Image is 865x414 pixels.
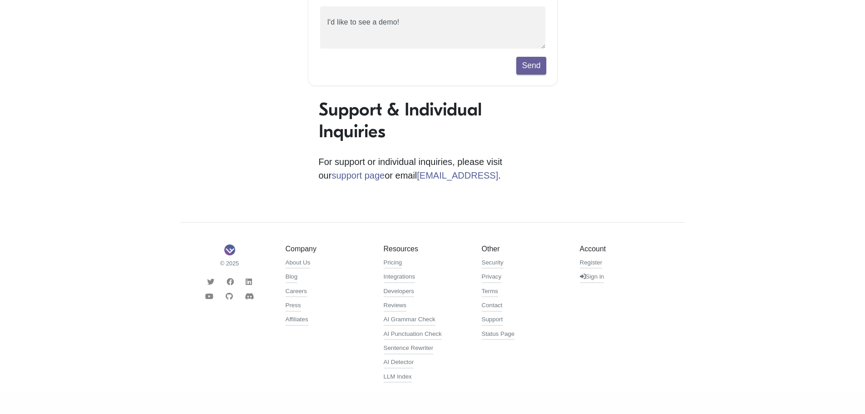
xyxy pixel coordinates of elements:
[286,244,370,253] h5: Company
[482,301,503,312] a: Contact
[482,272,502,283] a: Privacy
[205,293,213,300] i: Youtube
[384,272,415,283] a: Integrations
[516,57,546,74] button: Send
[319,5,546,50] textarea: I'd like to see a demo!
[482,287,498,298] a: Terms
[286,287,307,298] a: Careers
[580,272,604,283] a: Sign in
[580,244,664,253] h5: Account
[580,258,603,269] a: Register
[226,293,233,300] i: Github
[482,329,515,340] a: Status Page
[286,301,301,312] a: Press
[384,301,406,312] a: Reviews
[384,244,468,253] h5: Resources
[246,278,252,285] i: LinkedIn
[188,259,272,268] small: © 2025
[384,372,412,383] a: LLM Index
[286,258,311,269] a: About Us
[319,155,547,182] p: For support or individual inquiries, please visit our or email .
[245,293,254,300] i: Discord
[482,258,504,269] a: Security
[417,170,498,180] a: [EMAIL_ADDRESS]
[384,258,402,269] a: Pricing
[286,315,308,326] a: Affiliates
[286,272,298,283] a: Blog
[482,315,503,326] a: Support
[319,99,547,142] h1: Support & Individual Inquiries
[384,329,442,340] a: AI Punctuation Check
[207,278,214,285] i: Twitter
[384,287,414,298] a: Developers
[227,278,234,285] i: Facebook
[384,344,434,354] a: Sentence Rewriter
[482,244,566,253] h5: Other
[384,315,435,326] a: AI Grammar Check
[331,170,385,180] a: support page
[224,244,235,255] img: Sapling Logo
[384,358,414,369] a: AI Detector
